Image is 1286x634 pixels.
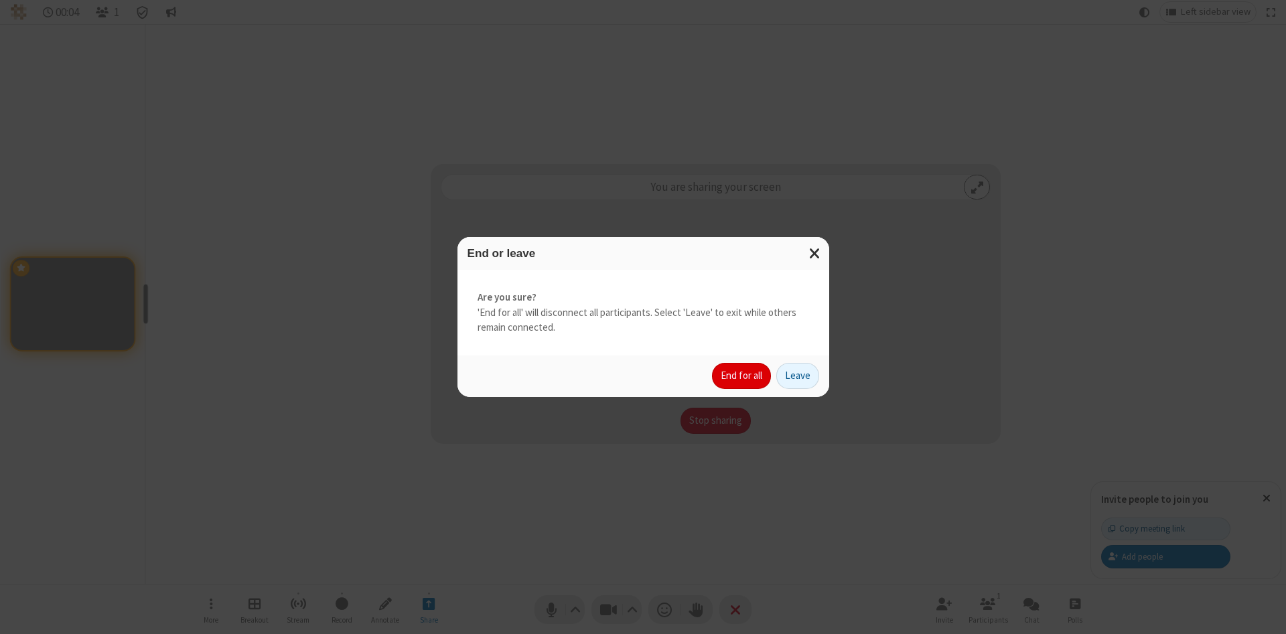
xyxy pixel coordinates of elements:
button: End for all [712,363,771,390]
strong: Are you sure? [478,290,809,305]
button: Close modal [801,237,829,270]
div: 'End for all' will disconnect all participants. Select 'Leave' to exit while others remain connec... [457,270,829,355]
h3: End or leave [468,247,819,260]
button: Leave [776,363,819,390]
